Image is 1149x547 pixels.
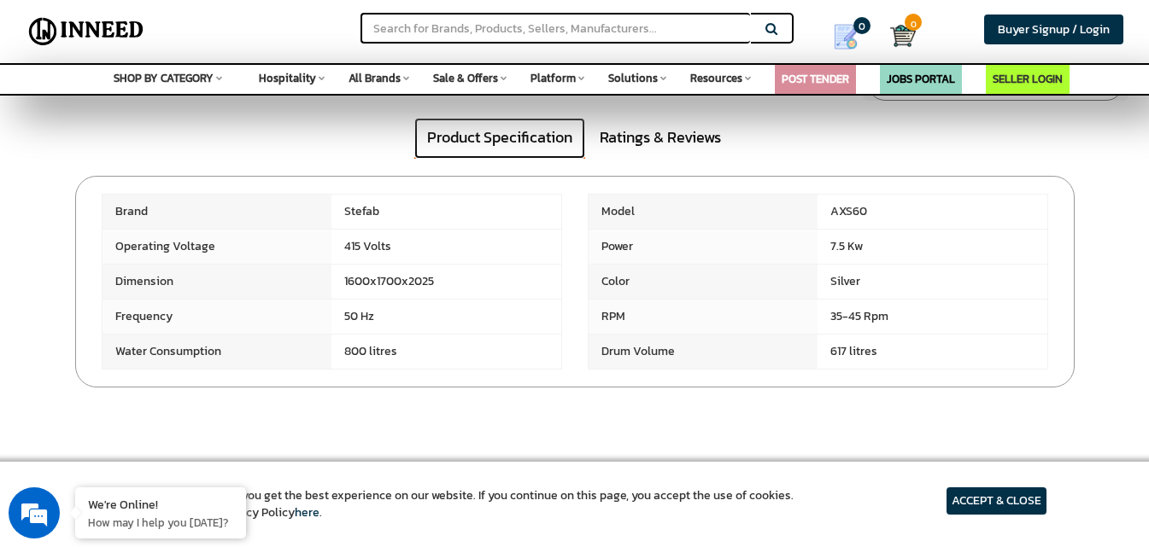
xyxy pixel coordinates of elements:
a: here [295,503,319,521]
span: RPM [589,300,818,334]
a: Cart 0 [890,17,901,55]
span: Sale & Offers [433,70,498,86]
span: Resources [690,70,742,86]
span: 0 [853,17,871,34]
article: ACCEPT & CLOSE [947,487,1046,515]
span: 7.5 Kw [818,230,1047,264]
img: logo_Zg8I0qSkbAqR2WFHt3p6CTuqpyXMFPubPcD2OT02zFN43Cy9FUNNG3NEPhM_Q1qe_.png [29,102,72,112]
span: Operating Voltage [103,230,332,264]
span: 415 Volts [331,230,561,264]
article: We use cookies to ensure you get the best experience on our website. If you continue on this page... [103,487,794,521]
span: Model [589,195,818,229]
img: salesiqlogo_leal7QplfZFryJ6FIlVepeu7OftD7mt8q6exU6-34PB8prfIgodN67KcxXM9Y7JQ_.png [118,347,130,358]
span: AXS60 [818,195,1047,229]
span: Power [589,230,818,264]
span: All Brands [349,70,401,86]
img: Inneed.Market [23,10,149,53]
input: Search for Brands, Products, Sellers, Manufacturers... [361,13,750,44]
span: 617 litres [818,335,1047,369]
img: Show My Quotes [833,24,859,49]
p: How may I help you today? [88,515,233,530]
span: Hospitality [259,70,316,86]
a: Ratings & Reviews [587,118,734,157]
span: SHOP BY CATEGORY [114,70,214,86]
span: 35-45 Rpm [818,300,1047,334]
span: We're online! [99,165,236,337]
div: Chat with us now [89,96,287,118]
span: 1600x1700x2025 [331,265,561,299]
span: Stefab [331,195,561,229]
a: Buyer Signup / Login [984,15,1123,44]
img: Cart [890,23,916,49]
span: Dimension [103,265,332,299]
span: Drum Volume [589,335,818,369]
a: SELLER LOGIN [993,71,1063,87]
a: POST TENDER [782,71,849,87]
span: Color [589,265,818,299]
em: Driven by SalesIQ [134,346,217,358]
div: We're Online! [88,496,233,512]
span: 800 litres [331,335,561,369]
span: Frequency [103,300,332,334]
textarea: Type your message and hit 'Enter' [9,365,325,425]
span: Platform [531,70,576,86]
span: Water Consumption [103,335,332,369]
span: Silver [818,265,1047,299]
div: Minimize live chat window [280,9,321,49]
span: Brand [103,195,332,229]
span: Buyer Signup / Login [998,20,1110,38]
span: 50 Hz [331,300,561,334]
a: JOBS PORTAL [887,71,955,87]
span: 0 [905,14,922,31]
a: Product Specification [414,118,585,159]
a: my Quotes 0 [815,17,889,56]
span: Solutions [608,70,658,86]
